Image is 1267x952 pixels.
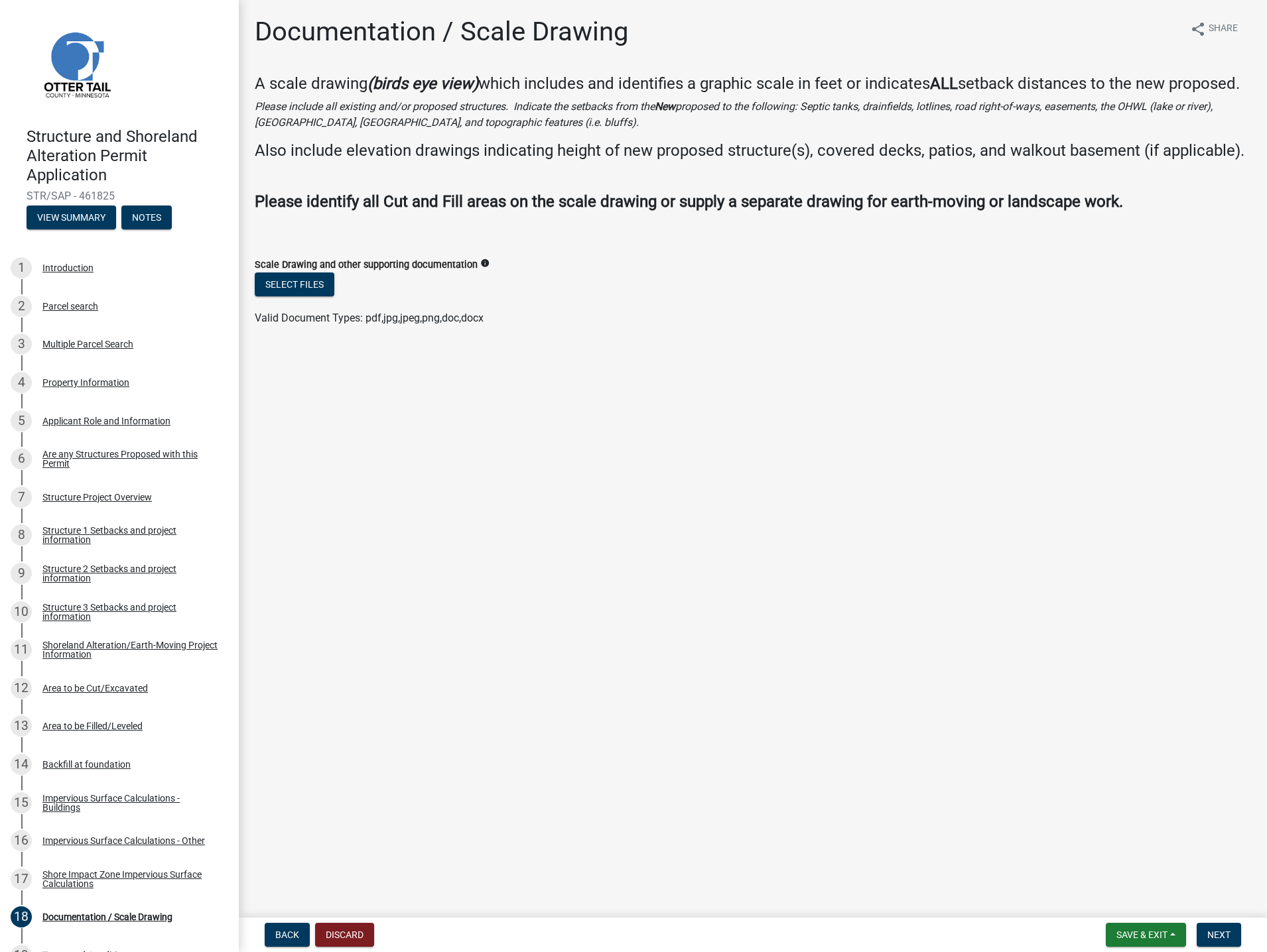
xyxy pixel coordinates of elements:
[11,448,32,469] div: 6
[255,192,1123,211] strong: Please identify all Cut and Fill areas on the scale drawing or supply a separate drawing for eart...
[315,923,374,947] button: Discard
[27,206,116,229] button: View Summary
[1116,929,1167,940] span: Save & Exit
[42,302,98,311] div: Parcel search
[42,339,133,349] div: Multiple Parcel Search
[11,830,32,851] div: 16
[27,190,212,202] span: STR/SAP - 461825
[11,906,32,927] div: 18
[27,14,126,113] img: Otter Tail County, Minnesota
[255,100,1213,129] i: Please include all existing and/or proposed structures. Indicate the setbacks from the proposed t...
[42,684,148,693] div: Area to be Cut/Excavated
[655,100,675,113] strong: New
[11,754,32,775] div: 14
[121,206,172,229] button: Notes
[1209,21,1238,37] span: Share
[1197,923,1241,947] button: Next
[42,493,152,502] div: Structure Project Overview
[1190,21,1206,37] i: share
[42,760,131,769] div: Backfill at foundation
[1179,16,1248,42] button: shareShare
[11,296,32,317] div: 2
[42,526,218,544] div: Structure 1 Setbacks and project information
[480,259,490,268] i: info
[255,272,334,296] button: Select files
[42,836,205,845] div: Impervious Surface Calculations - Other
[11,372,32,393] div: 4
[265,923,310,947] button: Back
[42,794,218,812] div: Impervious Surface Calculations - Buildings
[367,74,478,93] strong: (birds eye view)
[11,868,32,890] div: 17
[255,16,628,48] h1: Documentation / Scale Drawing
[27,127,228,184] h4: Structure and Shoreland Alteration Permit Application
[1106,923,1186,947] button: Save & Exit
[11,487,32,508] div: 7
[11,639,32,660] div: 11
[11,257,32,278] div: 1
[42,721,143,731] div: Area to be Filled/Leveled
[121,213,172,224] wm-modal-confirm: Notes
[42,603,218,621] div: Structure 3 Setbacks and project information
[1207,929,1231,940] span: Next
[42,640,218,659] div: Shoreland Alteration/Earth-Moving Project Information
[11,410,32,432] div: 5
[42,263,94,272] div: Introduction
[255,312,484,324] span: Valid Document Types: pdf,jpg,jpeg,png,doc,docx
[11,333,32,355] div: 3
[255,74,1251,93] h4: A scale drawing which includes and identifies a graphic scale in feet or indicates setback distan...
[11,792,32,813] div: 15
[255,261,478,270] label: Scale Drawing and other supporting documentation
[11,524,32,546] div: 8
[11,601,32,623] div: 10
[255,141,1251,160] h4: Also include elevation drawings indicating height of new proposed structure(s), covered decks, pa...
[930,74,958,93] strong: ALL
[42,449,218,468] div: Are any Structures Proposed with this Permit
[42,564,218,583] div: Structure 2 Setbacks and project information
[42,912,172,922] div: Documentation / Scale Drawing
[42,870,218,888] div: Shore Impact Zone Impervious Surface Calculations
[42,378,129,387] div: Property Information
[11,563,32,584] div: 9
[27,213,116,224] wm-modal-confirm: Summary
[275,929,299,940] span: Back
[11,678,32,699] div: 12
[11,715,32,737] div: 13
[42,416,170,426] div: Applicant Role and Information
